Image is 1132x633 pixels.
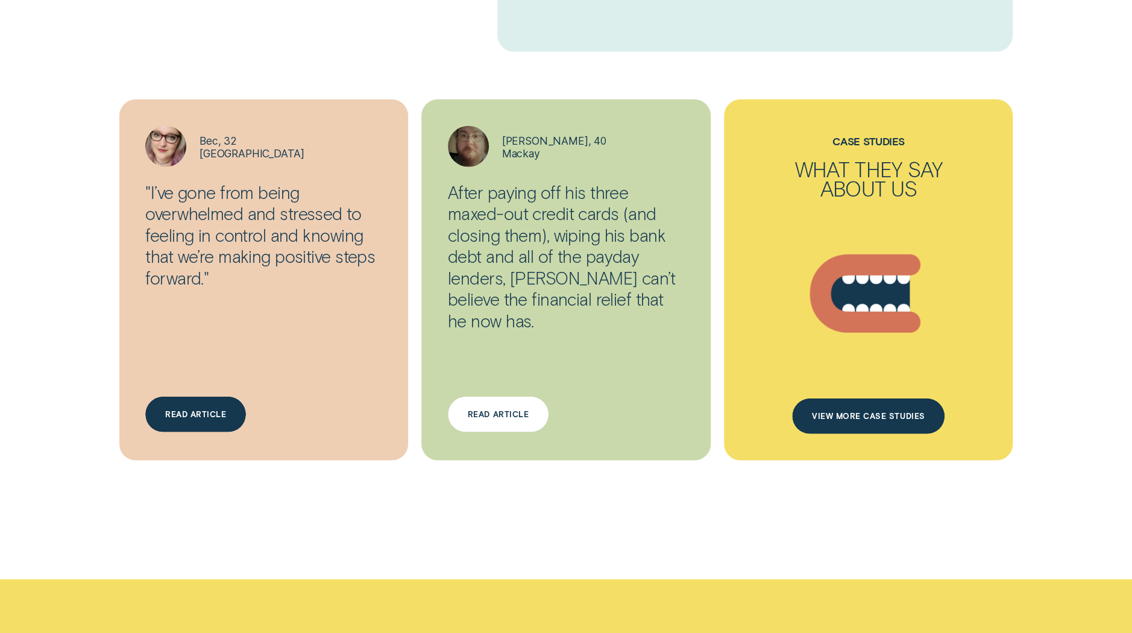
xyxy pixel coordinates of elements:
[792,398,945,434] a: View more case studies
[145,397,246,432] a: Read article about Bec from Brisbane
[502,134,606,148] div: [PERSON_NAME] , 40
[502,147,606,160] div: Mackay
[145,169,382,397] blockquote: "I’ve gone from being overwhelmed and stressed to feeling in control and knowing that we’re makin...
[200,134,304,148] div: Bec , 32
[200,147,304,160] div: [GEOGRAPHIC_DATA]
[468,411,529,418] div: Read article
[795,159,942,209] h3: What they say about us
[832,126,905,159] h4: Case Studies
[448,397,549,432] a: Read article about Charles from Mackay
[448,169,684,397] blockquote: After paying off his three maxed-out credit cards (and closing them), wiping his bank debt and al...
